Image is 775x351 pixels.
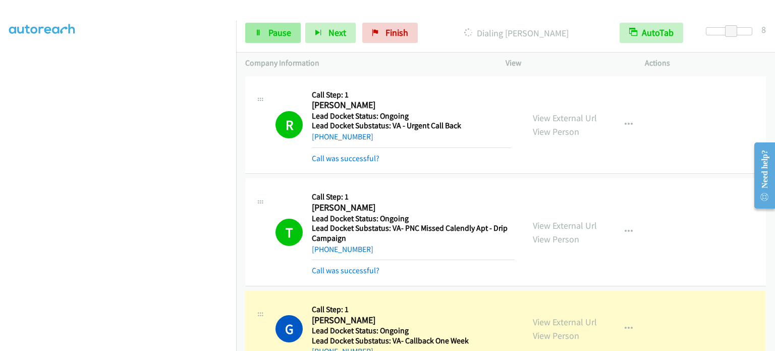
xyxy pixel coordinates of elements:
h5: Lead Docket Status: Ongoing [312,326,511,336]
p: View [506,57,627,69]
h1: R [275,111,303,138]
h5: Lead Docket Substatus: VA- Callback One Week [312,336,511,346]
button: AutoTab [620,23,683,43]
h1: T [275,219,303,246]
h1: G [275,315,303,342]
p: Dialing [PERSON_NAME] [431,26,601,40]
a: Finish [362,23,418,43]
h5: Call Step: 1 [312,192,515,202]
h5: Lead Docket Substatus: VA - Urgent Call Back [312,121,511,131]
span: Next [328,27,346,38]
h2: [PERSON_NAME] [312,315,511,326]
span: Finish [385,27,408,38]
a: View Person [533,126,579,137]
h5: Call Step: 1 [312,305,511,315]
h5: Lead Docket Substatus: VA- PNC Missed Calendly Apt - Drip Campaign [312,223,515,243]
a: View External Url [533,220,597,231]
p: Actions [645,57,766,69]
h2: [PERSON_NAME] [312,99,511,111]
div: 8 [761,23,766,36]
h2: [PERSON_NAME] [312,202,511,214]
button: Next [305,23,356,43]
h5: Lead Docket Status: Ongoing [312,111,511,121]
iframe: Resource Center [746,135,775,216]
a: View External Url [533,112,597,124]
a: Pause [245,23,301,43]
a: [PHONE_NUMBER] [312,244,373,254]
a: Call was successful? [312,154,379,163]
p: Company Information [245,57,487,69]
a: View External Url [533,316,597,328]
a: View Person [533,233,579,245]
h5: Call Step: 1 [312,90,511,100]
h5: Lead Docket Status: Ongoing [312,214,515,224]
span: Pause [268,27,291,38]
a: View Person [533,330,579,341]
a: Call was successful? [312,266,379,275]
a: [PHONE_NUMBER] [312,132,373,141]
